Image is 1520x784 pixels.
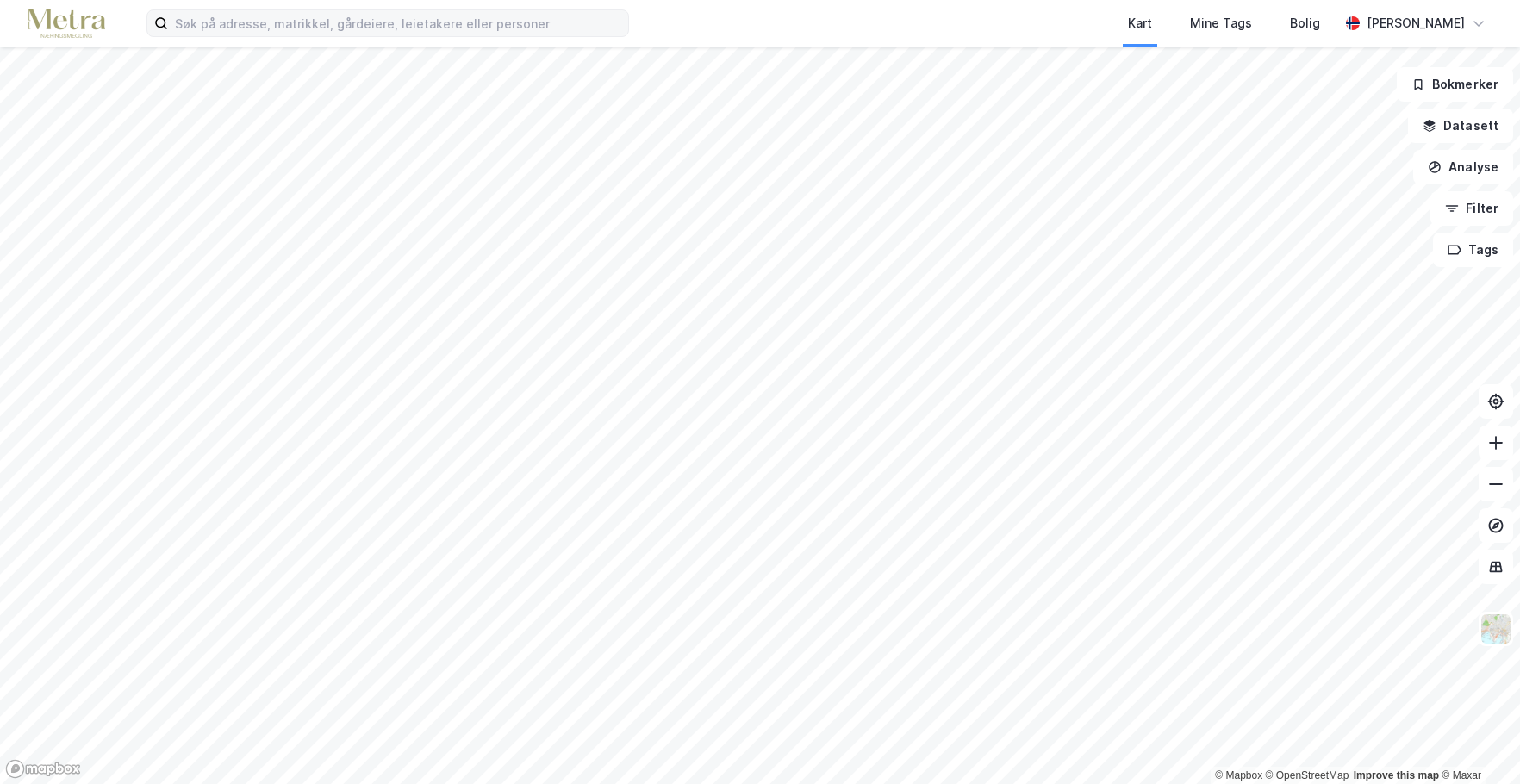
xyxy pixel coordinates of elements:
[1434,701,1520,784] div: Kontrollprogram for chat
[1128,13,1152,34] div: Kart
[168,10,628,36] input: Søk på adresse, matrikkel, gårdeiere, leietakere eller personer
[1290,13,1320,34] div: Bolig
[28,9,105,39] img: metra-logo.256734c3b2bbffee19d4.png
[1434,701,1520,784] iframe: Chat Widget
[1367,13,1465,34] div: [PERSON_NAME]
[1190,13,1252,34] div: Mine Tags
